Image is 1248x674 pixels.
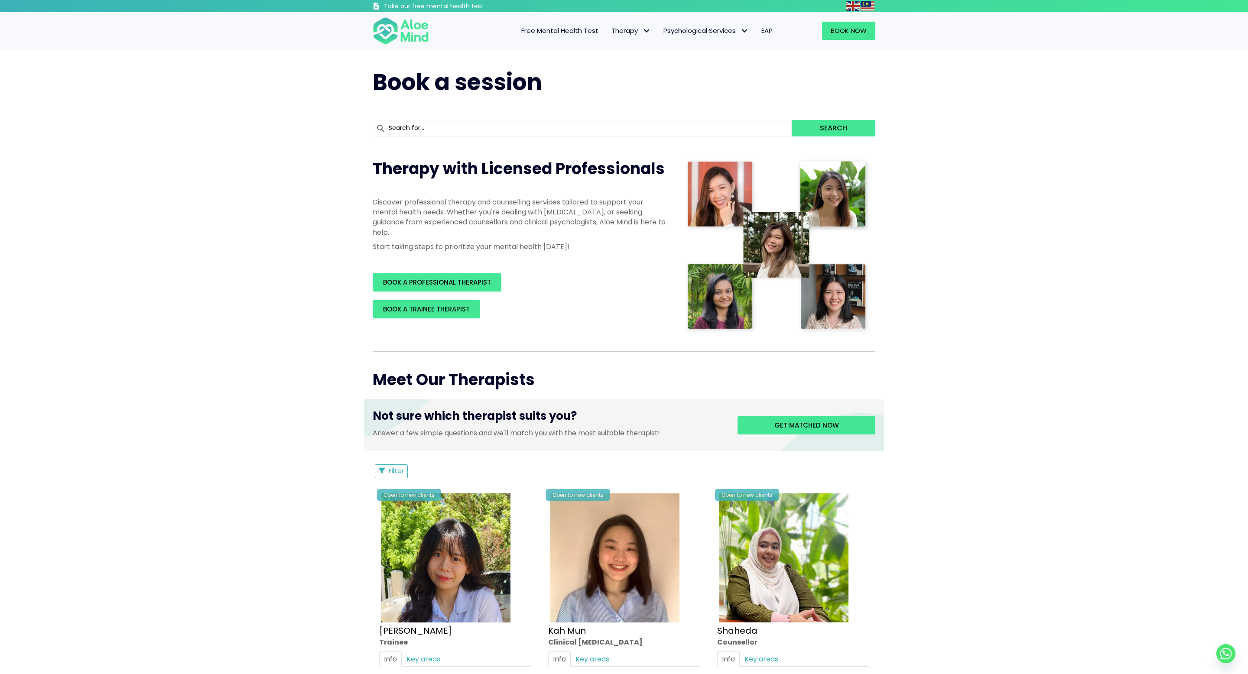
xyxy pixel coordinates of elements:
[373,158,665,180] span: Therapy with Licensed Professionals
[546,489,610,501] div: Open to new clients
[740,651,783,666] a: Key areas
[774,421,839,430] span: Get matched now
[717,637,869,647] div: Counsellor
[377,489,441,501] div: Open to new clients
[663,26,748,35] span: Psychological Services
[761,26,773,35] span: EAP
[383,305,470,314] span: BOOK A TRAINEE THERAPIST
[548,651,571,666] a: Info
[373,242,667,252] p: Start taking steps to prioritize your mental health [DATE]!
[738,25,751,37] span: Psychological Services: submenu
[548,637,700,647] div: Clinical [MEDICAL_DATA]
[792,120,875,136] button: Search
[657,22,755,40] a: Psychological ServicesPsychological Services: submenu
[373,273,501,292] a: BOOK A PROFESSIONAL THERAPIST
[373,120,792,136] input: Search for...
[379,651,402,666] a: Info
[373,2,530,12] a: Take our free mental health test
[1216,644,1235,663] a: Whatsapp
[373,369,535,391] span: Meet Our Therapists
[861,1,874,11] img: ms
[685,158,870,334] img: Therapist collage
[402,651,445,666] a: Key areas
[548,624,586,636] a: Kah Mun
[440,22,779,40] nav: Menu
[861,1,875,11] a: Malay
[611,26,650,35] span: Therapy
[822,22,875,40] a: Book Now
[717,624,757,636] a: Shaheda
[384,2,530,11] h3: Take our free mental health test
[846,1,861,11] a: English
[373,16,429,45] img: Aloe mind Logo
[373,300,480,318] a: BOOK A TRAINEE THERAPIST
[379,624,452,636] a: [PERSON_NAME]
[515,22,605,40] a: Free Mental Health Test
[755,22,779,40] a: EAP
[550,493,679,622] img: Kah Mun-profile-crop-300×300
[373,66,542,98] span: Book a session
[640,25,653,37] span: Therapy: submenu
[831,26,867,35] span: Book Now
[846,1,860,11] img: en
[373,197,667,237] p: Discover professional therapy and counselling services tailored to support your mental health nee...
[738,416,875,434] a: Get matched now
[383,278,491,287] span: BOOK A PROFESSIONAL THERAPIST
[373,408,725,428] h3: Not sure which therapist suits you?
[719,493,848,622] img: Shaheda Counsellor
[571,651,614,666] a: Key areas
[373,428,725,438] p: Answer a few simple questions and we'll match you with the most suitable therapist!
[715,489,779,501] div: Open to new clients
[521,26,598,35] span: Free Mental Health Test
[389,466,404,475] span: Filter
[717,651,740,666] a: Info
[605,22,657,40] a: TherapyTherapy: submenu
[381,493,510,622] img: Aloe Mind Profile Pic – Christie Yong Kar Xin
[375,464,408,478] button: Filter Listings
[379,637,531,647] div: Trainee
